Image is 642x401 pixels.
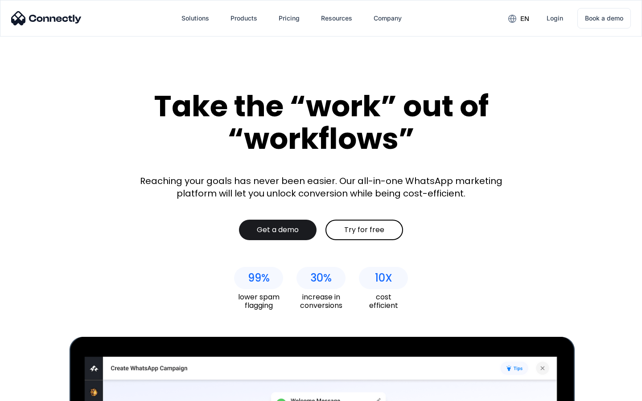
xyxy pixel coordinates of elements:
[181,12,209,25] div: Solutions
[296,293,346,310] div: increase in conversions
[344,225,384,234] div: Try for free
[234,293,283,310] div: lower spam flagging
[577,8,631,29] a: Book a demo
[321,12,352,25] div: Resources
[375,272,392,284] div: 10X
[9,385,53,398] aside: Language selected: English
[325,220,403,240] a: Try for free
[279,12,300,25] div: Pricing
[239,220,317,240] a: Get a demo
[520,12,529,25] div: en
[134,175,508,200] div: Reaching your goals has never been easier. Our all-in-one WhatsApp marketing platform will let yo...
[359,293,408,310] div: cost efficient
[272,8,307,29] a: Pricing
[230,12,257,25] div: Products
[310,272,332,284] div: 30%
[539,8,570,29] a: Login
[120,90,522,155] div: Take the “work” out of “workflows”
[257,225,299,234] div: Get a demo
[248,272,270,284] div: 99%
[547,12,563,25] div: Login
[18,385,53,398] ul: Language list
[11,11,82,25] img: Connectly Logo
[374,12,402,25] div: Company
